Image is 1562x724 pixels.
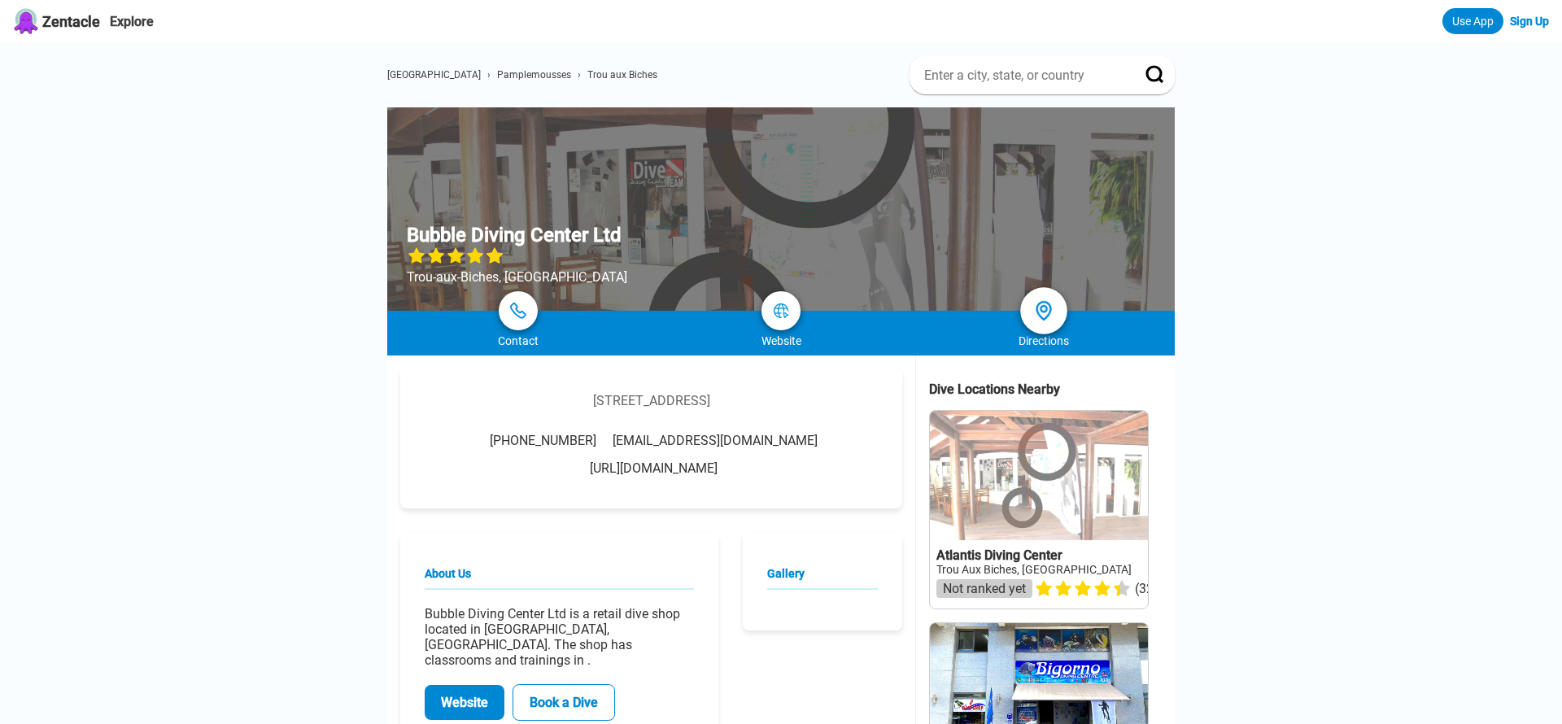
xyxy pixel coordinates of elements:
a: Use App [1442,8,1503,34]
h2: Gallery [767,567,878,590]
a: Explore [110,14,154,29]
a: Trou Aux Biches, [GEOGRAPHIC_DATA] [936,563,1132,576]
a: Sign Up [1510,15,1549,28]
a: Zentacle logoZentacle [13,8,100,34]
img: directions [1032,299,1055,323]
div: Contact [387,334,650,347]
p: Bubble Diving Center Ltd is a retail dive shop located in [GEOGRAPHIC_DATA], [GEOGRAPHIC_DATA]. T... [425,606,694,668]
div: Trou-aux-Biches, [GEOGRAPHIC_DATA] [407,269,627,285]
img: map [773,303,789,319]
span: [EMAIL_ADDRESS][DOMAIN_NAME] [613,433,818,448]
div: Website [650,334,913,347]
span: › [487,69,491,81]
a: Trou aux Biches [587,69,657,81]
img: Zentacle logo [13,8,39,34]
img: phone [510,303,526,319]
a: Book a Dive [513,684,615,721]
span: Zentacle [42,13,100,30]
div: Directions [912,334,1175,347]
a: [GEOGRAPHIC_DATA] [387,69,481,81]
div: [STREET_ADDRESS] [593,393,710,408]
a: Pamplemousses [497,69,571,81]
span: › [578,69,581,81]
a: map [761,291,801,330]
h2: About Us [425,567,694,590]
a: directions [1020,287,1067,334]
h1: Bubble Diving Center Ltd [407,224,622,246]
div: Dive Locations Nearby [929,382,1175,397]
a: [URL][DOMAIN_NAME] [590,460,718,476]
a: Website [425,685,504,720]
span: [PHONE_NUMBER] [490,433,596,448]
input: Enter a city, state, or country [923,67,1123,84]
